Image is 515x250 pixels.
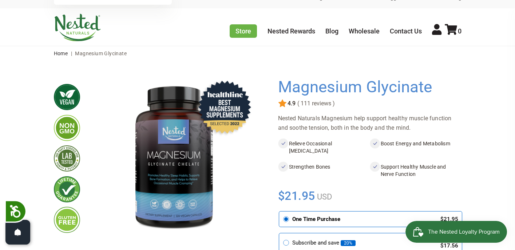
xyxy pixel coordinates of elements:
[296,100,335,107] span: ( 111 reviews )
[278,188,316,204] span: $21.95
[230,24,257,38] a: Store
[445,27,461,35] a: 0
[92,78,255,241] img: Magnesium Glycinate
[75,51,127,56] span: Magnesium Glycinate
[54,46,461,61] nav: breadcrumbs
[278,162,370,179] li: Strengthen Bones
[54,14,101,41] img: Nested Naturals
[370,162,461,179] li: Support Healthy Muscle and Nerve Function
[390,27,422,35] a: Contact Us
[268,27,315,35] a: Nested Rewards
[370,138,461,156] li: Boost Energy and Metabolism
[54,176,80,202] img: lifetimeguarantee
[458,27,461,35] span: 0
[349,27,380,35] a: Wholesale
[5,220,30,245] button: Open
[287,100,296,107] span: 4.9
[54,84,80,110] img: vegan
[54,115,80,141] img: gmofree
[278,99,287,108] img: star.svg
[278,78,458,96] h1: Magnesium Glycinate
[278,138,370,156] li: Relieve Occasional [MEDICAL_DATA]
[278,114,461,133] div: Nested Naturals Magnesium help support healthy muscle function and soothe tension, both in the bo...
[54,207,80,233] img: glutenfree
[405,221,508,243] iframe: Button to open loyalty program pop-up
[315,192,332,201] span: USD
[54,145,80,172] img: thirdpartytested
[54,51,68,56] a: Home
[325,27,338,35] a: Blog
[69,51,74,56] span: |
